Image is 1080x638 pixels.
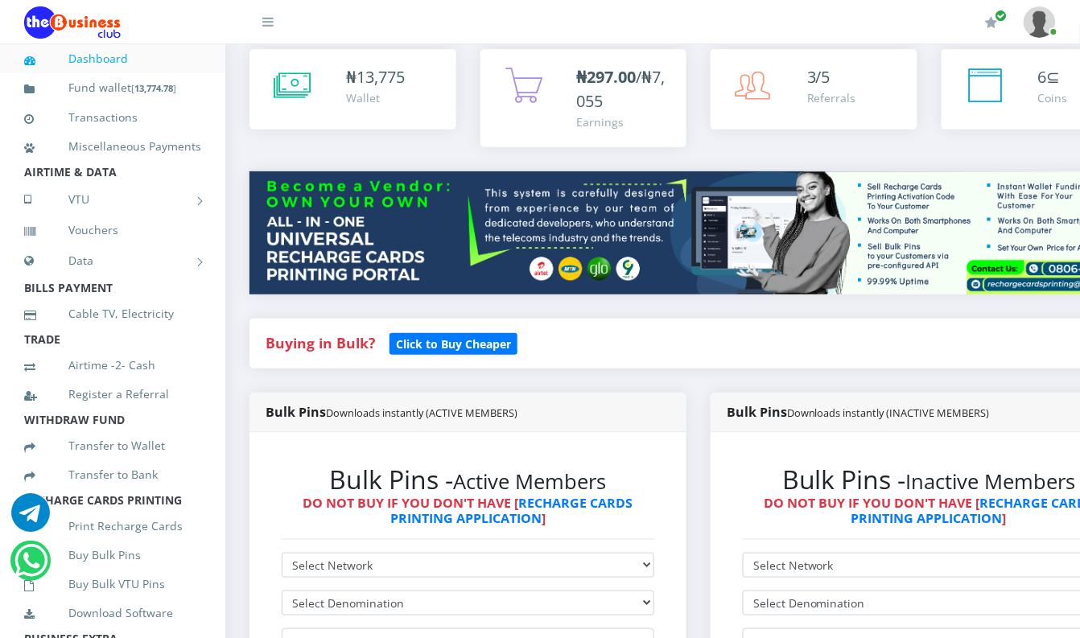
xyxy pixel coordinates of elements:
[24,179,201,220] a: VTU
[346,89,405,106] div: Wallet
[986,16,998,29] i: Renew/Upgrade Subscription
[787,405,990,420] small: Downloads instantly (INACTIVE MEMBERS)
[24,347,201,384] a: Airtime -2- Cash
[577,66,637,88] b: ₦297.00
[131,82,176,94] small: [ ]
[24,99,201,136] a: Transactions
[24,40,201,77] a: Dashboard
[807,66,831,88] span: 3/5
[480,49,687,147] a: ₦297.00/₦7,055 Earnings
[1038,89,1068,106] div: Coins
[727,403,990,421] strong: Bulk Pins
[24,69,201,107] a: Fund wallet[13,774.78]
[24,6,121,39] img: Logo
[807,89,856,106] div: Referrals
[454,467,607,496] small: Active Members
[24,376,201,413] a: Register a Referral
[346,65,405,89] div: ₦
[24,212,201,249] a: Vouchers
[906,467,1076,496] small: Inactive Members
[24,128,201,165] a: Miscellaneous Payments
[14,554,47,580] a: Chat for support
[24,566,201,603] a: Buy Bulk VTU Pins
[390,494,633,527] a: RECHARGE CARDS PRINTING APPLICATION
[249,49,456,130] a: ₦13,775 Wallet
[24,508,201,545] a: Print Recharge Cards
[24,427,201,464] a: Transfer to Wallet
[357,66,405,88] span: 13,775
[266,333,375,352] strong: Buying in Bulk?
[24,241,201,281] a: Data
[266,403,517,421] strong: Bulk Pins
[326,405,517,420] small: Downloads instantly (ACTIVE MEMBERS)
[577,66,666,112] span: /₦7,055
[11,505,50,532] a: Chat for support
[390,333,517,352] a: Click to Buy Cheaper
[1038,66,1047,88] span: 6
[396,336,511,352] b: Click to Buy Cheaper
[24,537,201,574] a: Buy Bulk Pins
[24,295,201,332] a: Cable TV, Electricity
[711,49,917,130] a: 3/5 Referrals
[282,464,654,495] h2: Bulk Pins -
[995,10,1008,22] span: Renew/Upgrade Subscription
[24,456,201,493] a: Transfer to Bank
[577,113,671,130] div: Earnings
[1038,65,1068,89] div: ⊆
[134,82,173,94] b: 13,774.78
[24,595,201,632] a: Download Software
[1024,6,1056,38] img: User
[303,494,633,527] strong: DO NOT BUY IF YOU DON'T HAVE [ ]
